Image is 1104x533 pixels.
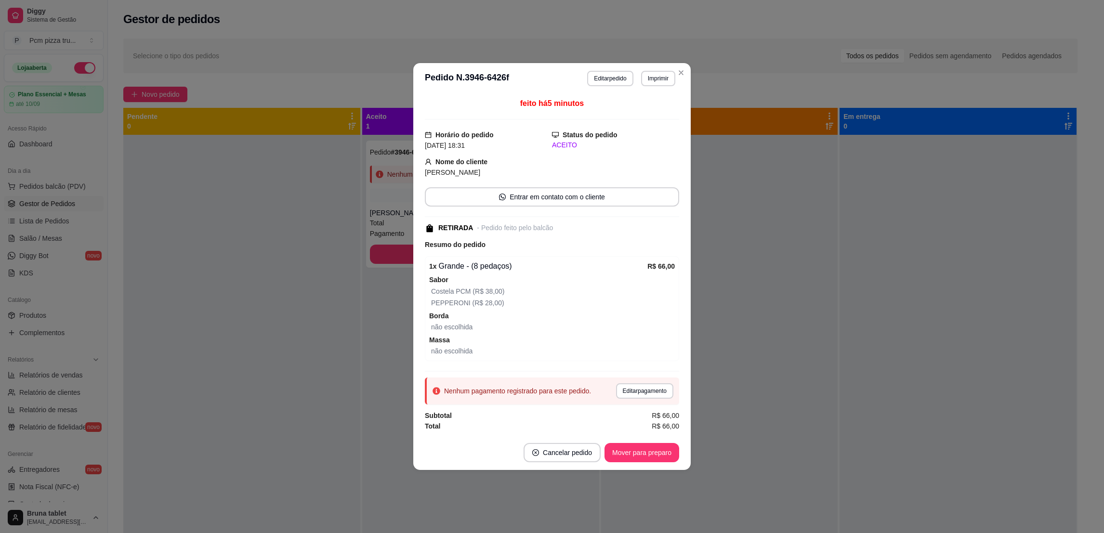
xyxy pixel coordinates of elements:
[431,287,471,295] span: Costela PCM
[471,287,504,295] span: (R$ 38,00)
[431,323,473,331] span: não escolhida
[425,187,679,207] button: whats-appEntrar em contato com o cliente
[425,131,432,138] span: calendar
[425,422,440,430] strong: Total
[444,386,591,396] div: Nenhum pagamento registrado para este pedido.
[431,347,473,355] span: não escolhida
[425,158,432,165] span: user
[435,131,494,139] strong: Horário do pedido
[647,262,675,270] strong: R$ 66,00
[652,410,679,421] span: R$ 66,00
[425,71,509,86] h3: Pedido N. 3946-6426f
[552,131,559,138] span: desktop
[429,276,448,284] strong: Sabor
[429,312,448,320] strong: Borda
[425,241,486,248] strong: Resumo do pedido
[563,131,618,139] strong: Status do pedido
[471,299,504,307] span: (R$ 28,00)
[616,383,673,399] button: Editarpagamento
[641,71,675,86] button: Imprimir
[477,223,553,233] div: - Pedido feito pelo balcão
[425,142,465,149] span: [DATE] 18:31
[429,260,647,272] div: Grande - (8 pedaços)
[524,443,601,462] button: close-circleCancelar pedido
[425,169,480,176] span: [PERSON_NAME]
[520,99,584,107] span: feito há 5 minutos
[587,71,633,86] button: Editarpedido
[673,65,689,80] button: Close
[532,449,539,456] span: close-circle
[438,223,473,233] div: RETIRADA
[425,412,452,419] strong: Subtotal
[435,158,487,166] strong: Nome do cliente
[605,443,679,462] button: Mover para preparo
[429,262,437,270] strong: 1 x
[652,421,679,431] span: R$ 66,00
[499,194,506,200] span: whats-app
[431,299,471,307] span: PEPPERONI
[552,140,679,150] div: ACEITO
[429,336,450,344] strong: Massa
